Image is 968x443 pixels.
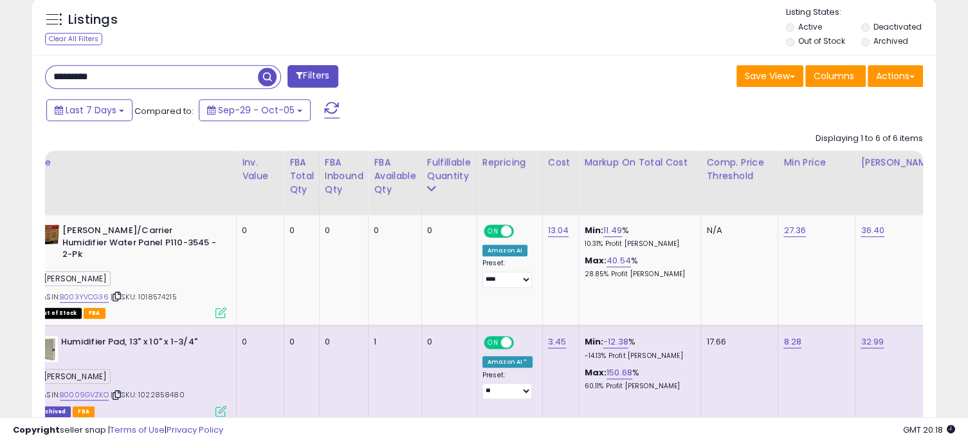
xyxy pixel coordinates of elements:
p: 28.85% Profit [PERSON_NAME] [584,270,691,279]
button: Columns [805,65,866,87]
a: 3.45 [548,335,567,348]
p: 10.31% Profit [PERSON_NAME] [584,240,691,249]
div: Inv. value [242,156,279,183]
a: Privacy Policy [167,424,223,436]
p: Listing States: [786,6,936,19]
div: Preset: [482,259,533,288]
a: 13.04 [548,224,569,237]
strong: Copyright [13,424,60,436]
div: Amazon AI * [482,356,533,368]
b: Min: [584,335,603,348]
a: Terms of Use [110,424,165,436]
span: Columns [814,70,854,82]
span: Last 7 Days [66,104,116,117]
a: 40.54 [607,254,631,267]
a: 36.40 [861,224,884,237]
a: B003YVCG36 [60,292,109,303]
div: 0 [289,225,309,236]
div: Clear All Filters [45,33,102,45]
div: ASIN: [33,225,226,317]
div: 0 [325,336,359,348]
div: FBA inbound Qty [325,156,363,196]
span: [PERSON_NAME] [33,369,111,384]
div: Markup on Total Cost [584,156,695,169]
div: Min Price [783,156,850,169]
div: 0 [427,225,467,236]
a: 11.49 [603,224,622,237]
a: 8.28 [783,335,801,348]
div: % [584,255,691,279]
a: 27.36 [783,224,806,237]
button: Sep-29 - Oct-05 [199,99,311,121]
div: Preset: [482,371,533,400]
div: % [584,367,691,391]
img: 51omrQOb4kL._SL40_.jpg [33,225,59,245]
span: | SKU: 1018574215 [111,292,177,302]
div: FBA Available Qty [374,156,416,196]
span: 2025-10-13 20:18 GMT [903,424,955,436]
div: 0 [242,225,274,236]
div: 0 [325,225,359,236]
span: FBA [84,308,105,319]
div: 1 [374,336,411,348]
th: The percentage added to the cost of goods (COGS) that forms the calculator for Min & Max prices. [579,151,701,215]
button: Actions [868,65,923,87]
span: ON [485,226,501,237]
b: Humidifier Pad, 13" x 10" x 1-3/4" [61,336,217,352]
h5: Listings [68,11,118,29]
label: Deactivated [873,21,922,32]
span: All listings that are currently out of stock and unavailable for purchase on Amazon [33,308,82,319]
button: Save View [736,65,803,87]
a: 150.68 [607,366,632,379]
div: N/A [706,225,768,236]
div: 0 [374,225,411,236]
div: Title [30,156,231,169]
span: [PERSON_NAME] [33,271,111,286]
div: Comp. Price Threshold [706,156,772,183]
div: FBA Total Qty [289,156,314,196]
b: Max: [584,366,607,379]
span: OFF [512,337,533,348]
span: OFF [512,226,533,237]
button: Filters [288,65,338,88]
span: Sep-29 - Oct-05 [218,104,295,117]
a: -12.38 [603,335,628,348]
div: 0 [427,336,467,348]
b: Min: [584,224,603,236]
div: [PERSON_NAME] [861,156,937,169]
div: Repricing [482,156,537,169]
div: 0 [242,336,274,348]
b: [PERSON_NAME]/Carrier Humidifier Water Panel P110-3545 - 2-Pk [62,225,219,264]
b: Max: [584,254,607,267]
label: Archived [873,35,908,46]
label: Out of Stock [798,35,845,46]
span: Compared to: [134,105,194,117]
div: Cost [548,156,574,169]
div: % [584,336,691,360]
div: Fulfillable Quantity [427,156,471,183]
div: 17.66 [706,336,768,348]
p: -14.13% Profit [PERSON_NAME] [584,352,691,361]
span: ON [485,337,501,348]
button: Last 7 Days [46,99,132,121]
div: Displaying 1 to 6 of 6 items [816,133,923,145]
a: B0009GVZKO [60,390,109,401]
a: 32.99 [861,335,884,348]
div: Amazon AI [482,245,527,256]
p: 60.11% Profit [PERSON_NAME] [584,382,691,391]
span: | SKU: 1022858480 [111,390,185,400]
div: seller snap | | [13,424,223,437]
img: 51QxLPTZ1LL._SL40_.jpg [33,336,58,362]
label: Active [798,21,821,32]
div: % [584,225,691,249]
div: 0 [289,336,309,348]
